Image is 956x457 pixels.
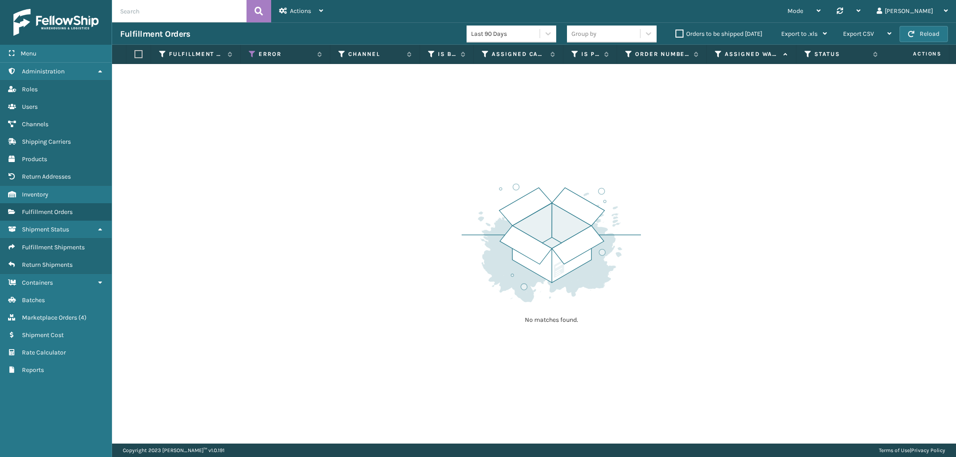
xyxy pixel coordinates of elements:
[22,314,77,321] span: Marketplace Orders
[22,366,44,374] span: Reports
[22,191,48,198] span: Inventory
[22,226,69,233] span: Shipment Status
[581,50,600,58] label: Is Prime
[22,138,71,145] span: Shipping Carriers
[814,50,869,58] label: Status
[22,85,38,93] span: Roles
[885,47,947,61] span: Actions
[22,331,64,339] span: Shipment Cost
[725,50,779,58] label: Assigned Warehouse
[781,30,818,38] span: Export to .xls
[22,120,48,128] span: Channels
[78,314,87,321] span: ( 4 )
[22,173,71,180] span: Return Addresses
[169,50,223,58] label: Fulfillment Order Id
[22,279,53,286] span: Containers
[22,68,65,75] span: Administration
[900,26,948,42] button: Reload
[290,7,311,15] span: Actions
[123,444,225,457] p: Copyright 2023 [PERSON_NAME]™ v 1.0.191
[471,29,541,38] div: Last 90 Days
[13,9,99,36] img: logo
[22,208,73,216] span: Fulfillment Orders
[22,243,85,251] span: Fulfillment Shipments
[22,349,66,356] span: Rate Calculator
[348,50,402,58] label: Channel
[843,30,874,38] span: Export CSV
[259,50,313,58] label: Error
[571,29,597,38] div: Group by
[879,444,945,457] div: |
[787,7,803,15] span: Mode
[120,29,190,39] h3: Fulfillment Orders
[22,296,45,304] span: Batches
[22,155,47,163] span: Products
[911,447,945,453] a: Privacy Policy
[675,30,762,38] label: Orders to be shipped [DATE]
[22,103,38,111] span: Users
[21,50,36,57] span: Menu
[492,50,546,58] label: Assigned Carrier Service
[879,447,910,453] a: Terms of Use
[22,261,73,269] span: Return Shipments
[438,50,456,58] label: Is Buy Shipping
[635,50,689,58] label: Order Number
